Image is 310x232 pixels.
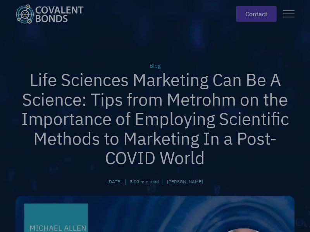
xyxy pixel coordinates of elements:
img: Covalent Bonds White / Teal Logo [15,4,84,24]
div: [DATE] [107,178,122,185]
div: Blog [15,62,294,70]
div: [PERSON_NAME] [167,178,203,185]
h1: Life Sciences Marketing Can Be A Science: Tips from Metrohm on the Importance of Employing Scient... [15,70,294,168]
div: 5:00 min read [130,178,159,185]
div: | [125,177,127,186]
a: home [15,4,90,24]
div: | [162,177,164,186]
a: contact [236,6,277,22]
